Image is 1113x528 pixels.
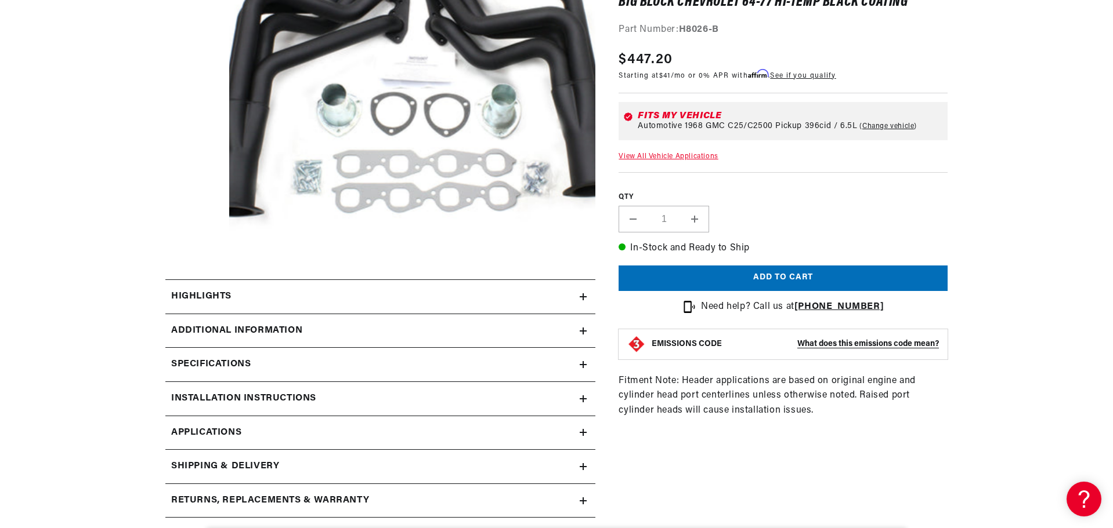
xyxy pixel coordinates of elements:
span: Affirm [748,70,768,78]
h2: Shipping & Delivery [171,459,279,474]
a: Applications [165,416,595,450]
button: Add to cart [619,265,948,291]
img: Emissions code [627,335,646,354]
summary: Highlights [165,280,595,314]
p: Starting at /mo or 0% APR with . [619,70,836,81]
strong: H8026-B [679,25,719,34]
h2: Specifications [171,357,251,372]
span: Automotive 1968 GMC C25/C2500 Pickup 396cid / 6.5L [638,121,857,130]
p: Need help? Call us at [701,300,884,315]
h2: Additional Information [171,323,302,338]
strong: What does this emissions code mean? [797,340,939,348]
summary: Shipping & Delivery [165,450,595,483]
a: View All Vehicle Applications [619,152,718,159]
label: QTY [619,192,948,202]
summary: Specifications [165,348,595,381]
button: EMISSIONS CODEWhat does this emissions code mean? [652,339,939,349]
h2: Installation instructions [171,391,316,406]
div: Part Number: [619,23,948,38]
summary: Returns, Replacements & Warranty [165,484,595,518]
a: Change vehicle [859,121,917,130]
h2: Highlights [171,289,232,304]
summary: Additional Information [165,314,595,348]
a: [PHONE_NUMBER] [794,302,884,311]
span: $41 [659,72,671,79]
h2: Returns, Replacements & Warranty [171,493,369,508]
div: Fits my vehicle [638,111,943,120]
span: Applications [171,425,241,440]
a: See if you qualify - Learn more about Affirm Financing (opens in modal) [770,72,836,79]
summary: Installation instructions [165,382,595,416]
span: $447.20 [619,49,673,70]
p: In-Stock and Ready to Ship [619,241,948,256]
strong: EMISSIONS CODE [652,340,722,348]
